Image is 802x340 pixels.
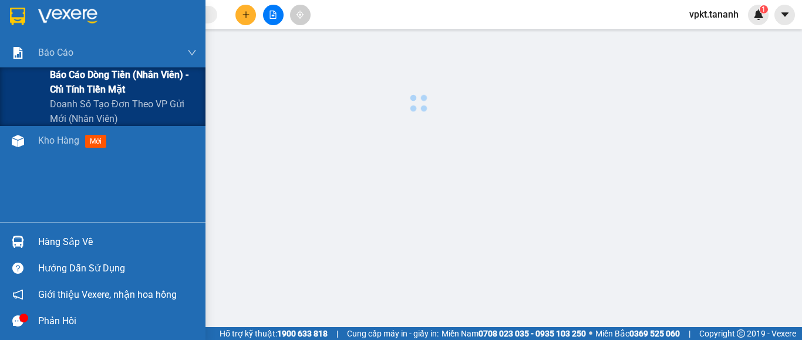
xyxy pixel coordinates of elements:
span: Kho hàng [38,135,79,146]
span: Doanh số tạo đơn theo VP gửi mới (nhân viên) [50,97,197,126]
div: Phản hồi [38,312,197,330]
span: Miền Nam [442,327,586,340]
span: caret-down [780,9,790,20]
img: solution-icon [12,47,24,59]
div: Hàng sắp về [38,233,197,251]
span: Báo cáo dòng tiền (nhân viên) - chỉ tính tiền mặt [50,67,197,97]
button: caret-down [774,5,795,25]
span: Miền Bắc [595,327,680,340]
span: copyright [737,329,745,338]
img: icon-new-feature [753,9,764,20]
button: aim [290,5,311,25]
span: file-add [269,11,277,19]
strong: 0708 023 035 - 0935 103 250 [478,329,586,338]
span: Báo cáo [38,45,73,60]
span: question-circle [12,263,23,274]
button: file-add [263,5,284,25]
span: 1 [761,5,766,13]
span: ⚪️ [589,331,592,336]
strong: 1900 633 818 [277,329,328,338]
span: vpkt.tananh [680,7,748,22]
span: plus [242,11,250,19]
span: mới [85,135,106,148]
span: aim [296,11,304,19]
img: warehouse-icon [12,135,24,147]
span: down [187,48,197,57]
button: plus [235,5,256,25]
strong: 0369 525 060 [629,329,680,338]
sup: 1 [760,5,768,13]
span: Giới thiệu Vexere, nhận hoa hồng [38,287,177,302]
span: | [336,327,338,340]
div: Hướng dẫn sử dụng [38,260,197,277]
span: Hỗ trợ kỹ thuật: [220,327,328,340]
span: message [12,315,23,327]
span: | [689,327,690,340]
span: notification [12,289,23,300]
img: logo-vxr [10,8,25,25]
span: Cung cấp máy in - giấy in: [347,327,439,340]
img: warehouse-icon [12,236,24,248]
